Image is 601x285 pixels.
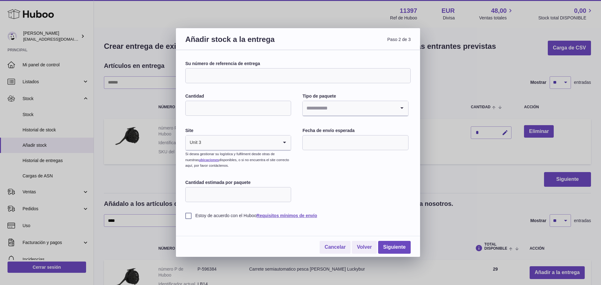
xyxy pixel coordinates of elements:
a: Volver [352,241,377,254]
a: Los artículos de entrega seleccionados a continuación se mostrarán aquí [3,14,90,25]
label: Fecha de envío esperada [302,128,408,134]
h3: Añadir stock a la entrega [185,34,298,52]
div: Search for option [186,135,291,150]
a: Back to Top [9,8,34,13]
div: Search for option [303,101,408,116]
div: Outline [3,3,91,8]
label: Cantidad [185,93,291,99]
label: Estoy de acuerdo con el Huboo [185,213,411,219]
input: Search for option [303,101,395,115]
label: Tipo de paquete [302,93,408,99]
label: Su número de referencia de entrega [185,61,411,67]
a: Añádalo a los artículos de entrega que le gustaría enviarnos. Cree una entrega para cada envío in... [3,25,91,42]
input: Search for option [202,135,279,150]
label: Site [185,128,291,134]
a: ubicaciones [199,158,219,162]
small: Si desea gestionar su logística y fulfilment desde otras de nuestras disponibles, o si no encuent... [185,152,289,168]
span: Paso 2 de 3 [298,34,411,52]
a: Requisitos mínimos de envío [256,213,317,218]
a: Cancelar [320,241,351,254]
span: Unit 3 [186,135,202,150]
label: Cantidad estimada por paquete [185,180,291,186]
a: Siguiente [378,241,411,254]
